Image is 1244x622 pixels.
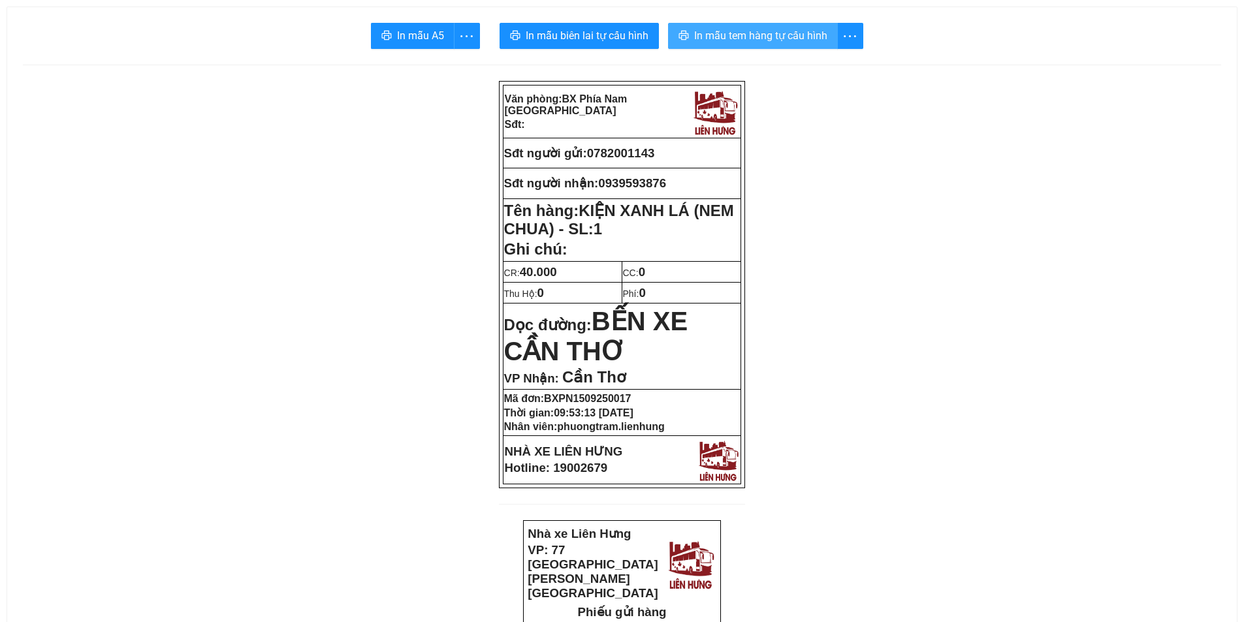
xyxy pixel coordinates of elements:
strong: Tên hàng: [504,202,734,238]
strong: Nhà xe Liên Hưng [5,7,108,20]
button: printerIn mẫu A5 [371,23,455,49]
span: phuongtram.lienhung [557,421,664,432]
span: more [455,28,479,44]
strong: Mã đơn: [504,393,631,404]
strong: Sđt: [505,119,525,130]
strong: Phiếu gửi hàng [578,605,667,619]
span: CC: [623,268,646,278]
strong: VP: 77 [GEOGRAPHIC_DATA][PERSON_NAME][GEOGRAPHIC_DATA] [5,23,135,80]
img: logo [695,437,741,482]
span: BẾN XE CẦN THƠ [504,307,688,365]
strong: NHÀ XE LIÊN HƯNG [505,444,623,458]
strong: Dọc đường: [504,316,688,364]
span: 0782001143 [587,146,655,160]
img: logo [690,87,740,136]
span: 0939593876 [598,176,666,190]
button: printerIn mẫu biên lai tự cấu hình [500,23,659,49]
span: Thu Hộ: [504,288,544,299]
span: VP Nhận: [504,371,559,385]
strong: Thời gian: [504,407,633,418]
button: more [454,23,480,49]
strong: Nhà xe Liên Hưng [528,527,631,540]
span: printer [381,30,392,42]
img: logo [140,16,191,70]
strong: VP: 77 [GEOGRAPHIC_DATA][PERSON_NAME][GEOGRAPHIC_DATA] [528,543,658,600]
span: BXPN1509250017 [544,393,631,404]
strong: Sđt người nhận: [504,176,599,190]
strong: Văn phòng: [505,93,628,116]
span: In mẫu biên lai tự cấu hình [526,27,648,44]
span: 0 [639,265,645,279]
button: printerIn mẫu tem hàng tự cấu hình [668,23,838,49]
span: Cần Thơ [562,368,626,386]
strong: Hotline: 19002679 [505,461,608,474]
strong: Nhân viên: [504,421,665,432]
span: printer [510,30,520,42]
span: 09:53:13 [DATE] [554,407,633,418]
span: 0 [537,286,544,300]
img: logo [665,536,716,591]
span: In mẫu tem hàng tự cấu hình [694,27,827,44]
span: more [838,28,863,44]
span: Ghi chú: [504,240,567,258]
strong: Phiếu gửi hàng [54,85,142,99]
strong: Sđt người gửi: [504,146,587,160]
button: more [837,23,863,49]
span: 1 [594,220,602,238]
span: 40.000 [520,265,557,279]
span: printer [678,30,689,42]
span: CR: [504,268,557,278]
span: Phí: [623,288,646,299]
span: In mẫu A5 [397,27,444,44]
span: BX Phía Nam [GEOGRAPHIC_DATA] [505,93,628,116]
span: 0 [639,286,645,300]
span: KIỆN XANH LÁ (NEM CHUA) - SL: [504,202,734,238]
